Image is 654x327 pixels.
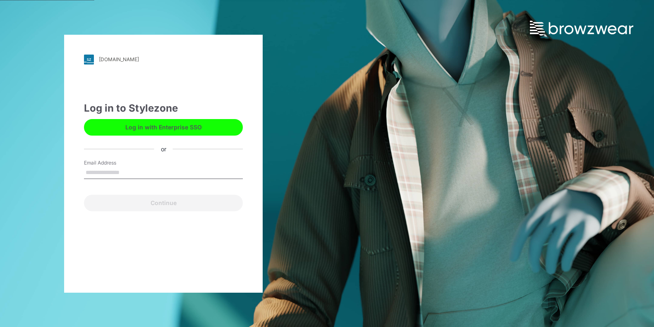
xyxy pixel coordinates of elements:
img: browzwear-logo.e42bd6dac1945053ebaf764b6aa21510.svg [530,21,633,36]
a: [DOMAIN_NAME] [84,55,243,64]
div: Log in to Stylezone [84,101,243,116]
button: Log in with Enterprise SSO [84,119,243,136]
div: [DOMAIN_NAME] [99,56,139,62]
img: stylezone-logo.562084cfcfab977791bfbf7441f1a819.svg [84,55,94,64]
label: Email Address [84,159,142,167]
div: or [154,145,173,153]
